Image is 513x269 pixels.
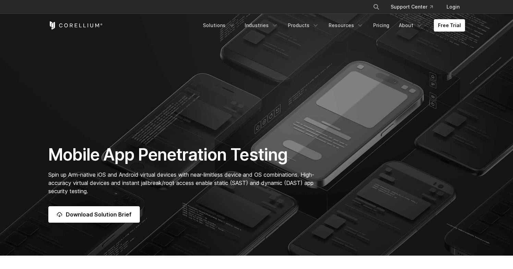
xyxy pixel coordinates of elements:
[66,210,132,219] span: Download Solution Brief
[241,19,282,32] a: Industries
[48,171,314,195] span: Spin up Arm-native iOS and Android virtual devices with near-limitless device and OS combinations...
[434,19,465,32] a: Free Trial
[48,206,140,223] a: Download Solution Brief
[284,19,323,32] a: Products
[325,19,368,32] a: Resources
[370,1,382,13] button: Search
[48,144,321,165] h1: Mobile App Penetration Testing
[369,19,393,32] a: Pricing
[48,21,103,30] a: Corellium Home
[385,1,438,13] a: Support Center
[365,1,465,13] div: Navigation Menu
[395,19,427,32] a: About
[199,19,465,32] div: Navigation Menu
[441,1,465,13] a: Login
[199,19,239,32] a: Solutions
